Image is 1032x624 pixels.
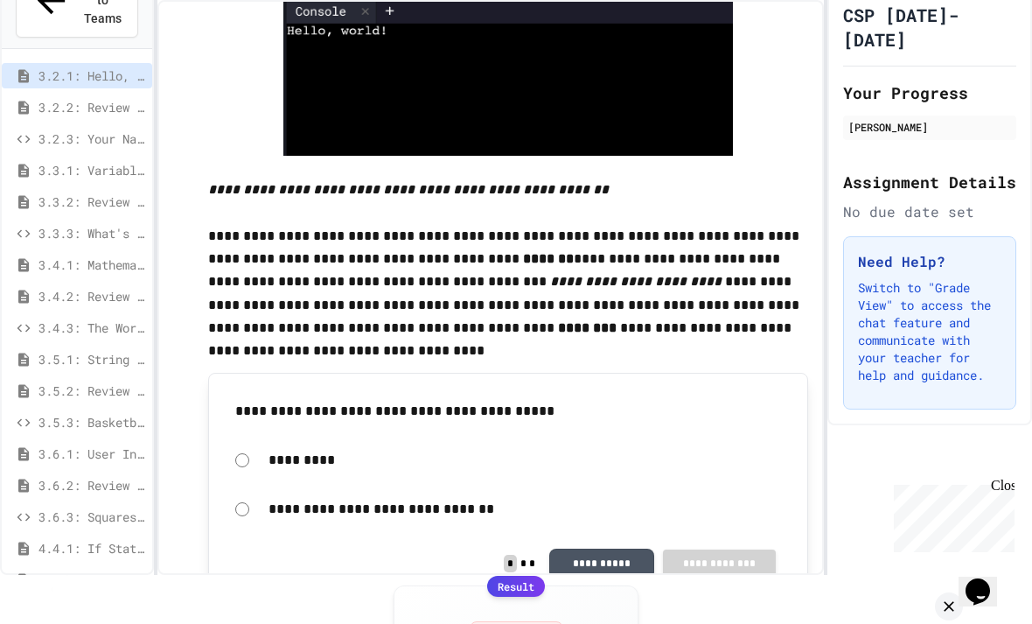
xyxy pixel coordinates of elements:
div: [PERSON_NAME] [848,119,1011,135]
span: 3.5.2: Review - String Operators [38,382,145,400]
p: Switch to "Grade View" to access the chat feature and communicate with your teacher for help and ... [858,279,1001,384]
span: 3.5.3: Basketballs and Footballs [38,413,145,431]
iframe: chat widget [959,554,1015,606]
h2: Assignment Details [843,170,1016,194]
span: 4.4.2: Review - If Statements [38,571,145,589]
h1: CSP [DATE]-[DATE] [843,3,1016,52]
span: 3.2.3: Your Name and Favorite Movie [38,130,145,148]
h3: Need Help? [858,251,1001,272]
div: Chat with us now!Close [7,7,121,111]
iframe: chat widget [887,478,1015,552]
span: 3.6.1: User Input [38,445,145,463]
span: 3.6.2: Review - User Input [38,476,145,494]
span: 3.6.3: Squares and Circles [38,508,145,526]
div: No due date set [843,201,1016,222]
div: Result [487,576,545,597]
span: 3.2.1: Hello, World! [38,67,145,85]
span: 4.4.1: If Statements [38,539,145,557]
span: 3.4.3: The World's Worst Farmers Market [38,319,145,337]
span: 3.3.1: Variables and Data Types [38,161,145,179]
span: 3.3.3: What's the Type? [38,224,145,242]
span: 3.2.2: Review - Hello, World! [38,98,145,116]
span: 3.4.2: Review - Mathematical Operators [38,287,145,305]
h2: Your Progress [843,81,1016,105]
span: 3.3.2: Review - Variables and Data Types [38,193,145,211]
span: 3.5.1: String Operators [38,350,145,368]
span: 3.4.1: Mathematical Operators [38,256,145,274]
